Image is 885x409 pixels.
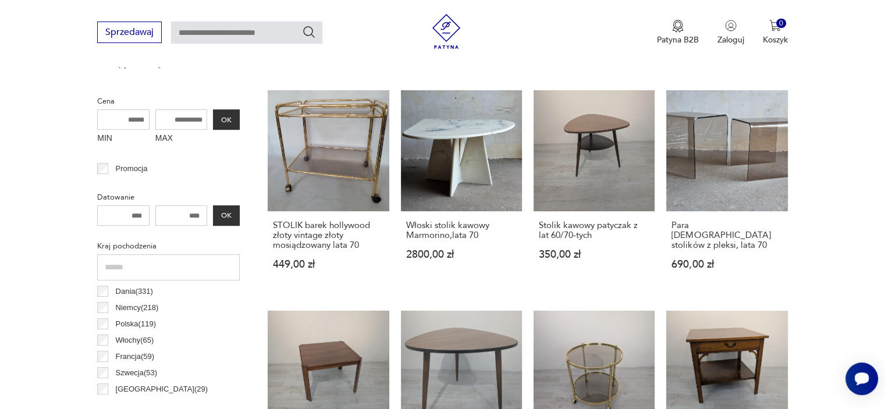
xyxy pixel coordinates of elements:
[666,90,787,292] a: Para włoskich stolików z pleksi, lata 70Para [DEMOGRAPHIC_DATA] stolików z pleksi, lata 70690,00 zł
[97,240,240,252] p: Kraj pochodzenia
[429,14,464,49] img: Patyna - sklep z meblami i dekoracjami vintage
[717,34,744,45] p: Zaloguj
[116,301,159,314] p: Niemcy ( 218 )
[671,259,782,269] p: 690,00 zł
[657,20,699,45] button: Patyna B2B
[769,20,781,31] img: Ikona koszyka
[406,220,517,240] h3: Włoski stolik kawowy Marmorino,lata 70
[717,20,744,45] button: Zaloguj
[539,220,649,240] h3: Stolik kawowy patyczak z lat 60/70-tych
[401,90,522,292] a: Włoski stolik kawowy Marmorino,lata 70Włoski stolik kawowy Marmorino,lata 702800,00 zł
[116,162,148,175] p: Promocja
[97,191,240,204] p: Datowanie
[725,20,737,31] img: Ikonka użytkownika
[671,220,782,250] h3: Para [DEMOGRAPHIC_DATA] stolików z pleksi, lata 70
[97,130,150,148] label: MIN
[672,20,684,33] img: Ikona medalu
[116,383,208,396] p: [GEOGRAPHIC_DATA] ( 29 )
[97,29,162,37] a: Sprzedawaj
[116,334,154,347] p: Włochy ( 65 )
[539,250,649,259] p: 350,00 zł
[763,20,788,45] button: 0Koszyk
[116,350,155,363] p: Francja ( 59 )
[273,220,383,250] h3: STOLIK barek hollywood złoty vintage złoty mosiądzowany lata 70
[657,20,699,45] a: Ikona medaluPatyna B2B
[657,34,699,45] p: Patyna B2B
[116,318,156,330] p: Polska ( 119 )
[273,259,383,269] p: 449,00 zł
[763,34,788,45] p: Koszyk
[268,90,389,292] a: STOLIK barek hollywood złoty vintage złoty mosiądzowany lata 70STOLIK barek hollywood złoty vinta...
[776,19,786,29] div: 0
[155,130,208,148] label: MAX
[534,90,655,292] a: Stolik kawowy patyczak z lat 60/70-tychStolik kawowy patyczak z lat 60/70-tych350,00 zł
[302,25,316,39] button: Szukaj
[213,109,240,130] button: OK
[406,250,517,259] p: 2800,00 zł
[116,285,153,298] p: Dania ( 331 )
[97,95,240,108] p: Cena
[116,367,158,379] p: Szwecja ( 53 )
[213,205,240,226] button: OK
[845,362,878,395] iframe: Smartsupp widget button
[97,22,162,43] button: Sprzedawaj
